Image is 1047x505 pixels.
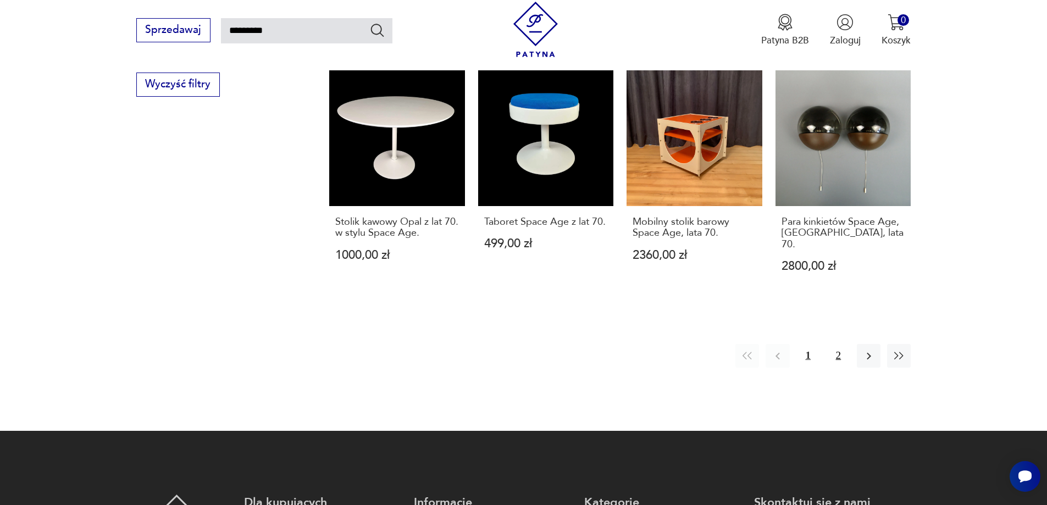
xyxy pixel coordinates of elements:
[782,260,905,272] p: 2800,00 zł
[633,249,756,261] p: 2360,00 zł
[782,217,905,250] h3: Para kinkietów Space Age, [GEOGRAPHIC_DATA], lata 70.
[484,238,608,249] p: 499,00 zł
[369,22,385,38] button: Szukaj
[335,217,459,239] h3: Stolik kawowy Opal z lat 70. w stylu Space Age.
[775,70,911,298] a: Para kinkietów Space Age, Niemcy, lata 70.Para kinkietów Space Age, [GEOGRAPHIC_DATA], lata 70.28...
[1010,461,1040,492] iframe: Smartsupp widget button
[329,70,465,298] a: Stolik kawowy Opal z lat 70. w stylu Space Age.Stolik kawowy Opal z lat 70. w stylu Space Age.100...
[335,249,459,261] p: 1000,00 zł
[830,14,861,47] button: Zaloguj
[136,26,210,35] a: Sprzedawaj
[888,14,905,31] img: Ikona koszyka
[837,14,854,31] img: Ikonka użytkownika
[827,344,850,368] button: 2
[882,14,911,47] button: 0Koszyk
[484,217,608,227] h3: Taboret Space Age z lat 70.
[478,70,614,298] a: Taboret Space Age z lat 70.Taboret Space Age z lat 70.499,00 zł
[627,70,762,298] a: Mobilny stolik barowy Space Age, lata 70.Mobilny stolik barowy Space Age, lata 70.2360,00 zł
[898,14,909,26] div: 0
[761,14,809,47] button: Patyna B2B
[830,34,861,47] p: Zaloguj
[136,18,210,42] button: Sprzedawaj
[508,2,563,57] img: Patyna - sklep z meblami i dekoracjami vintage
[761,14,809,47] a: Ikona medaluPatyna B2B
[882,34,911,47] p: Koszyk
[796,344,820,368] button: 1
[633,217,756,239] h3: Mobilny stolik barowy Space Age, lata 70.
[761,34,809,47] p: Patyna B2B
[777,14,794,31] img: Ikona medalu
[136,73,220,97] button: Wyczyść filtry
